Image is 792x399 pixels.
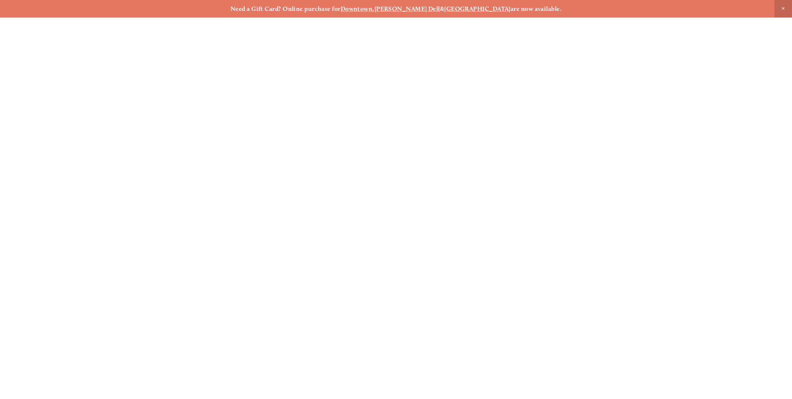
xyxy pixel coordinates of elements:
[440,5,444,13] strong: &
[372,5,374,13] strong: ,
[511,5,562,13] strong: are now available.
[444,5,511,13] a: [GEOGRAPHIC_DATA]
[374,5,440,13] a: [PERSON_NAME] Dell
[230,5,341,13] strong: Need a Gift Card? Online purchase for
[341,5,373,13] a: Downtown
